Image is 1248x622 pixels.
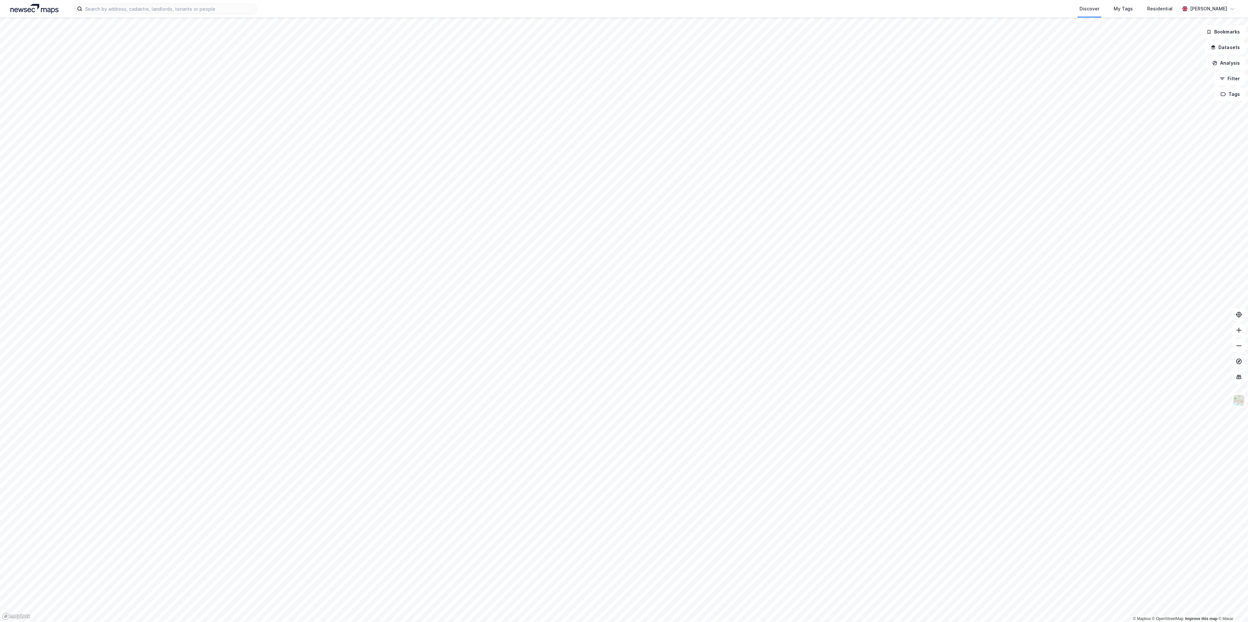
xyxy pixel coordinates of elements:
iframe: Chat Widget [1215,591,1248,622]
a: OpenStreetMap [1152,616,1184,621]
button: Bookmarks [1201,25,1245,38]
img: logo.a4113a55bc3d86da70a041830d287a7e.svg [10,4,59,14]
button: Analysis [1207,57,1245,70]
input: Search by address, cadastre, landlords, tenants or people [82,4,256,14]
button: Filter [1214,72,1245,85]
div: Residential [1147,5,1173,13]
a: Mapbox [1133,616,1151,621]
a: Improve this map [1185,616,1217,621]
button: Tags [1215,88,1245,101]
div: [PERSON_NAME] [1190,5,1227,13]
div: My Tags [1114,5,1133,13]
a: Mapbox homepage [2,613,31,620]
div: Discover [1080,5,1099,13]
button: Datasets [1205,41,1245,54]
img: Z [1233,394,1245,407]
